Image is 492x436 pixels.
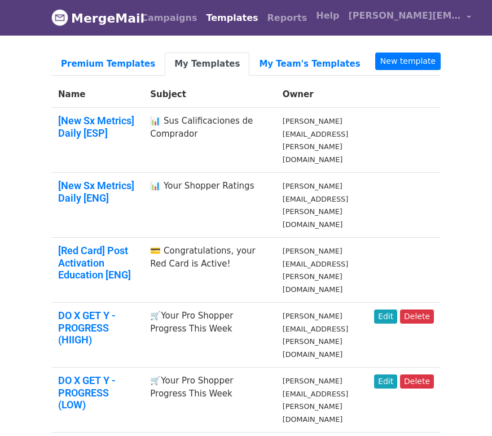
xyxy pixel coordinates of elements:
a: Campaigns [137,7,201,29]
td: 💳 Congratulations, your Red Card is Active! [143,238,275,303]
a: DO X GET Y - PROGRESS (LOW) [58,374,116,411]
small: [PERSON_NAME][EMAIL_ADDRESS][PERSON_NAME][DOMAIN_NAME] [283,117,348,164]
a: Delete [400,309,434,324]
small: [PERSON_NAME][EMAIL_ADDRESS][PERSON_NAME][DOMAIN_NAME] [283,312,348,359]
small: [PERSON_NAME][EMAIL_ADDRESS][PERSON_NAME][DOMAIN_NAME] [283,182,348,229]
a: Help [311,5,344,27]
small: [PERSON_NAME][EMAIL_ADDRESS][PERSON_NAME][DOMAIN_NAME] [283,377,348,424]
td: 📊 Sus Calificaciones de Comprador [143,108,275,173]
a: My Templates [165,53,249,76]
a: Reports [263,7,312,29]
small: [PERSON_NAME][EMAIL_ADDRESS][PERSON_NAME][DOMAIN_NAME] [283,247,348,294]
th: Owner [276,81,367,108]
a: MergeMail [51,6,128,30]
a: Premium Templates [51,53,165,76]
th: Name [51,81,143,108]
a: [New Sx Metrics] Daily [ESP] [58,115,134,139]
span: [PERSON_NAME][EMAIL_ADDRESS][PERSON_NAME][DOMAIN_NAME] [348,9,461,23]
a: [Red Card] Post Activation Education [ENG] [58,245,131,281]
th: Subject [143,81,275,108]
a: Edit [374,374,397,389]
a: Templates [201,7,262,29]
a: New template [375,53,441,70]
td: 📊 Your Shopper Ratings [143,173,275,238]
a: Edit [374,309,397,324]
a: [New Sx Metrics] Daily [ENG] [58,180,134,204]
td: 🛒Your Pro Shopper Progress This Week [143,303,275,368]
td: 🛒Your Pro Shopper Progress This Week [143,368,275,433]
a: Delete [400,374,434,389]
a: [PERSON_NAME][EMAIL_ADDRESS][PERSON_NAME][DOMAIN_NAME] [344,5,476,31]
a: My Team's Templates [249,53,370,76]
img: MergeMail logo [51,9,68,26]
a: DO X GET Y - PROGRESS (HIIGH) [58,309,116,346]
